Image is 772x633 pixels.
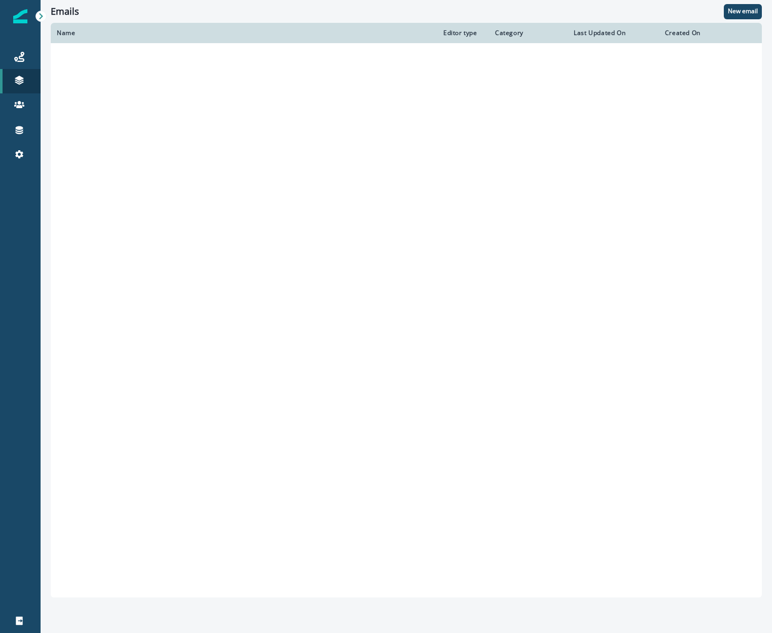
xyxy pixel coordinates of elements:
div: Name [57,29,431,37]
h1: Emails [51,6,79,17]
img: Inflection [13,9,27,23]
button: New email [724,4,762,19]
div: Category [495,29,562,37]
p: New email [728,8,758,15]
div: Created On [665,29,744,37]
div: Editor type [443,29,483,37]
div: Last Updated On [574,29,653,37]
